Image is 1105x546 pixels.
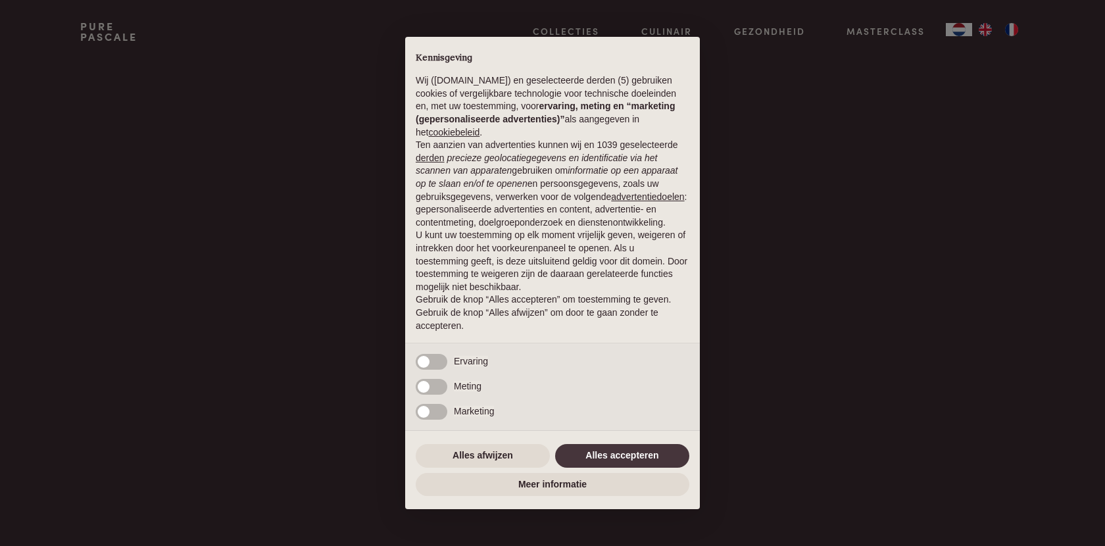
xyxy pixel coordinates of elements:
button: Alles accepteren [555,444,689,468]
p: U kunt uw toestemming op elk moment vrijelijk geven, weigeren of intrekken door het voorkeurenpan... [416,229,689,293]
p: Ten aanzien van advertenties kunnen wij en 1039 geselecteerde gebruiken om en persoonsgegevens, z... [416,139,689,229]
span: Ervaring [454,356,488,366]
button: advertentiedoelen [611,191,684,204]
em: informatie op een apparaat op te slaan en/of te openen [416,165,678,189]
em: precieze geolocatiegegevens en identificatie via het scannen van apparaten [416,153,657,176]
p: Gebruik de knop “Alles accepteren” om toestemming te geven. Gebruik de knop “Alles afwijzen” om d... [416,293,689,332]
a: cookiebeleid [428,127,479,137]
p: Wij ([DOMAIN_NAME]) en geselecteerde derden (5) gebruiken cookies of vergelijkbare technologie vo... [416,74,689,139]
button: Meer informatie [416,473,689,497]
span: Meting [454,381,481,391]
button: Alles afwijzen [416,444,550,468]
button: derden [416,152,445,165]
h2: Kennisgeving [416,53,689,64]
span: Marketing [454,406,494,416]
strong: ervaring, meting en “marketing (gepersonaliseerde advertenties)” [416,101,675,124]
